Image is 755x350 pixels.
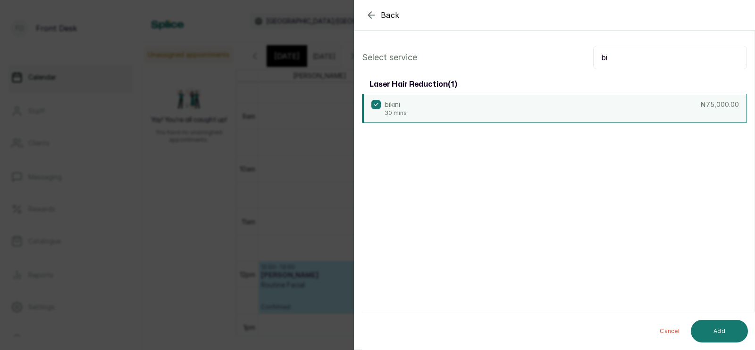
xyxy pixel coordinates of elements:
button: Add [691,320,748,342]
p: 30 mins [385,109,407,117]
p: bikini [385,100,407,109]
h3: laser hair reduction ( 1 ) [369,79,457,90]
input: Search. [593,46,747,69]
button: Back [366,9,400,21]
button: Cancel [652,320,687,342]
span: Back [381,9,400,21]
p: Select service [362,51,417,64]
p: ₦75,000.00 [700,100,739,109]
